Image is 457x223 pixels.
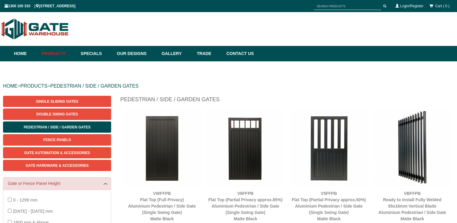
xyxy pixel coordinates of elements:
[207,109,284,187] img: V8FFPB - Flat Top (Partial Privacy approx.85%) - Aluminium Pedestrian / Side Gate (Single Swing G...
[3,108,111,120] a: Double Swing Gates
[20,83,47,89] a: PRODUCTS
[3,160,111,171] a: Gate Hardware & Accessories
[3,121,111,133] a: Pedestrian / Side / Garden Gates
[120,96,454,106] h1: Pedestrian / Side / Garden Gates
[39,46,78,61] a: Products
[159,46,194,61] a: Gallery
[5,4,76,8] span: 1300 100 310 | [STREET_ADDRESS]
[3,147,111,158] a: Gate Automation & Accessories
[26,163,89,168] span: Gate Hardware & Accessories
[374,109,451,187] img: VBFFPB - Ready to Install Fully Welded 65x16mm Vertical Blade - Aluminium Pedestrian / Side Gate ...
[13,198,37,202] span: 0 - 1299 mm
[290,109,368,187] img: V5FFPB - Flat Top (Partial Privacy approx.50%) - Aluminium Pedestrian / Side Gate (Single Swing G...
[14,46,39,61] a: Home
[114,46,159,61] a: Our Designs
[36,112,78,116] span: Double Swing Gates
[128,191,196,221] a: VWFFPBFlat Top (Full Privacy)Aluminium Pedestrian / Side Gate (Single Swing Gate)Matte Black
[43,138,71,142] span: Fence Panels
[50,83,138,89] a: PEDESTRIAN / SIDE / GARDEN GATES
[3,96,111,107] a: Single Sliding Gates
[435,4,449,8] span: Cart ( 0 )
[208,191,283,221] a: V8FFPBFlat Top (Partial Privacy approx.85%)Aluminium Pedestrian / Side Gate (Single Swing Gate)Ma...
[314,2,381,10] input: SEARCH PRODUCTS
[24,151,90,155] span: Gate Automation & Accessories
[224,46,254,61] a: Contact Us
[36,99,78,104] span: Single Sliding Gates
[24,125,91,129] span: Pedestrian / Side / Garden Gates
[400,4,423,8] a: Login/Register
[194,46,223,61] a: Trade
[13,209,53,214] span: [DATE] - [DATE] mm
[292,191,366,221] a: V5FFPBFlat Top (Partial Privacy approx.50%)Aluminium Pedestrian / Side Gate (Single Swing Gate)Ma...
[3,83,18,89] a: HOME
[123,109,201,187] img: VWFFPB - Flat Top (Full Privacy) - Aluminium Pedestrian / Side Gate (Single Swing Gate) - Matte B...
[3,76,454,96] div: > >
[8,180,106,187] a: Gate or Fence Panel Height
[378,191,446,221] a: VBFFPBReady to Install Fully Welded 65x16mm Vertical BladeAluminium Pedestrian / Side GateMatte B...
[78,46,114,61] a: Specials
[3,134,111,145] a: Fence Panels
